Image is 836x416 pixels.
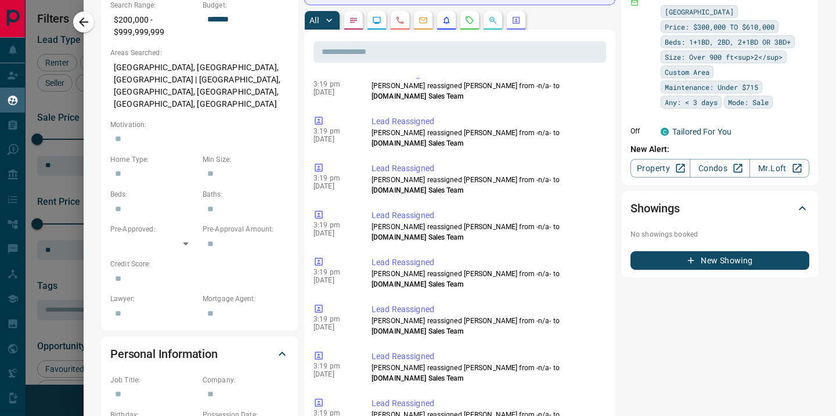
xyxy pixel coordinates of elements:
svg: Emails [419,16,428,25]
p: Lead Reassigned [372,256,601,269]
p: All [309,16,319,24]
a: Property [630,159,690,178]
p: Baths: [203,189,289,200]
span: [DOMAIN_NAME] Sales Team [372,374,463,382]
a: Tailored For You [672,127,732,136]
p: No showings booked [630,229,809,240]
a: Condos [690,159,749,178]
p: Lead Reassigned [372,162,601,175]
p: 3:19 pm [313,80,354,88]
span: Size: Over 900 ft<sup>2</sup> [665,51,783,63]
span: [DOMAIN_NAME] Sales Team [372,139,463,147]
p: [GEOGRAPHIC_DATA], [GEOGRAPHIC_DATA], [GEOGRAPHIC_DATA] | [GEOGRAPHIC_DATA], [GEOGRAPHIC_DATA], [... [110,58,289,114]
p: [DATE] [313,182,354,190]
p: 3:19 pm [313,315,354,323]
p: Pre-Approval Amount: [203,224,289,234]
a: Mr.Loft [749,159,809,178]
svg: Listing Alerts [442,16,451,25]
p: [PERSON_NAME] reassigned [PERSON_NAME] from -n/a- to [372,222,601,243]
span: [DOMAIN_NAME] Sales Team [372,186,463,194]
p: [DATE] [313,276,354,284]
p: [PERSON_NAME] reassigned [PERSON_NAME] from -n/a- to [372,175,601,196]
p: Credit Score: [110,259,289,269]
p: Motivation: [110,120,289,130]
p: 3:19 pm [313,221,354,229]
p: Lawyer: [110,294,197,304]
span: Price: $300,000 TO $610,000 [665,21,774,32]
svg: Opportunities [488,16,498,25]
p: Home Type: [110,154,197,165]
p: $200,000 - $999,999,999 [110,10,197,42]
span: [DOMAIN_NAME] Sales Team [372,327,463,335]
p: Job Title: [110,375,197,385]
div: condos.ca [661,128,669,136]
svg: Calls [395,16,405,25]
p: [DATE] [313,135,354,143]
p: New Alert: [630,143,809,155]
p: Lead Reassigned [372,303,601,316]
p: 3:19 pm [313,127,354,135]
svg: Requests [465,16,474,25]
p: Company: [203,375,289,385]
div: Showings [630,194,809,222]
p: [DATE] [313,323,354,331]
svg: Notes [349,16,358,25]
span: Custom Area [665,66,709,78]
p: [DATE] [313,370,354,378]
span: [DOMAIN_NAME] Sales Team [372,280,463,288]
p: Pre-Approved: [110,224,197,234]
span: Mode: Sale [728,96,769,108]
p: 3:19 pm [313,268,354,276]
p: Min Size: [203,154,289,165]
span: [GEOGRAPHIC_DATA] [665,6,734,17]
span: [DOMAIN_NAME] Sales Team [372,92,463,100]
p: Lead Reassigned [372,209,601,222]
button: New Showing [630,251,809,270]
p: [DATE] [313,88,354,96]
p: [PERSON_NAME] reassigned [PERSON_NAME] from -n/a- to [372,363,601,384]
p: [PERSON_NAME] reassigned [PERSON_NAME] from -n/a- to [372,128,601,149]
p: [DATE] [313,229,354,237]
h2: Personal Information [110,345,218,363]
span: Any: < 3 days [665,96,718,108]
p: 3:19 pm [313,362,354,370]
p: Off [630,126,654,136]
p: 3:19 pm [313,174,354,182]
p: Lead Reassigned [372,397,601,410]
p: Lead Reassigned [372,350,601,363]
svg: Agent Actions [511,16,521,25]
p: Mortgage Agent: [203,294,289,304]
span: Maintenance: Under $715 [665,81,758,93]
span: Beds: 1+1BD, 2BD, 2+1BD OR 3BD+ [665,36,791,48]
p: Lead Reassigned [372,115,601,128]
div: Personal Information [110,340,289,368]
h2: Showings [630,199,680,218]
p: [PERSON_NAME] reassigned [PERSON_NAME] from -n/a- to [372,81,601,102]
svg: Lead Browsing Activity [372,16,381,25]
p: Areas Searched: [110,48,289,58]
p: [PERSON_NAME] reassigned [PERSON_NAME] from -n/a- to [372,316,601,337]
span: [DOMAIN_NAME] Sales Team [372,233,463,241]
p: Beds: [110,189,197,200]
p: [PERSON_NAME] reassigned [PERSON_NAME] from -n/a- to [372,269,601,290]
